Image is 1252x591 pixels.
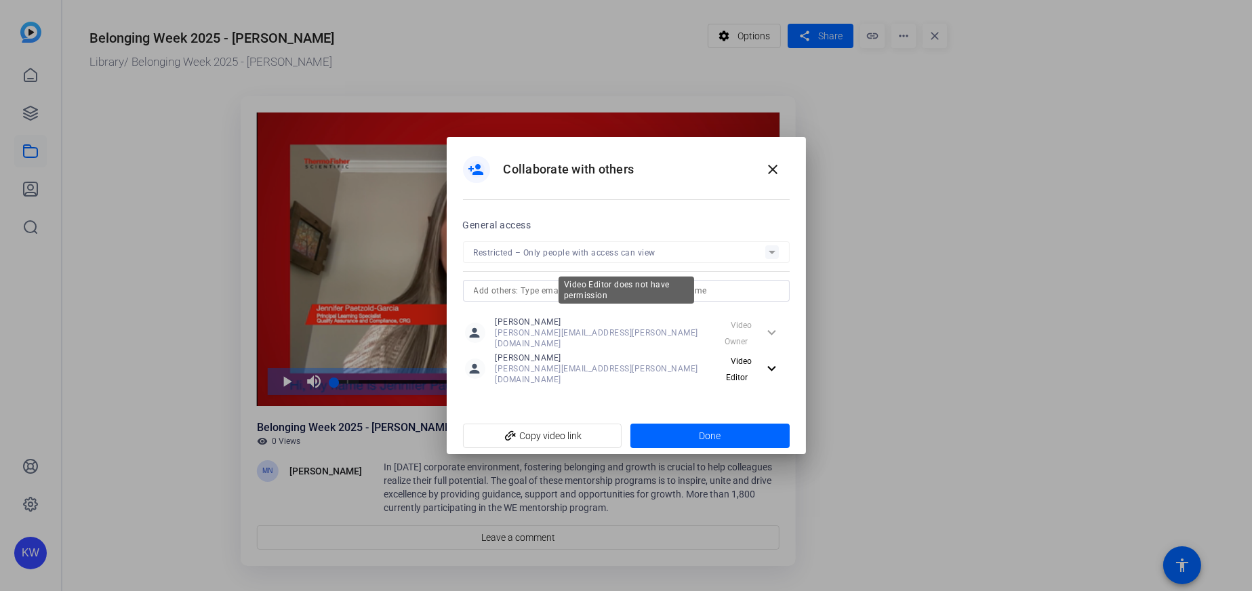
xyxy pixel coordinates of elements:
span: Copy video link [474,423,611,449]
span: [PERSON_NAME] [496,352,715,363]
span: [PERSON_NAME][EMAIL_ADDRESS][PERSON_NAME][DOMAIN_NAME] [496,363,715,385]
mat-icon: person [465,359,485,379]
button: Copy video link [463,424,622,448]
h2: General access [463,217,531,233]
mat-icon: add_link [500,425,523,448]
mat-icon: expand_more [763,361,777,378]
button: Video Editor [714,356,787,381]
span: Done [699,429,721,443]
button: Done [630,424,790,448]
span: [PERSON_NAME][EMAIL_ADDRESS][PERSON_NAME][DOMAIN_NAME] [496,327,714,349]
mat-icon: close [765,161,782,178]
input: Add others: Type email, team name or team members name [474,283,779,299]
h1: Collaborate with others [504,161,634,178]
mat-icon: person [465,323,485,343]
div: Video Editor does not have permission [559,277,694,304]
span: Video Editor [726,356,752,382]
span: [PERSON_NAME] [496,317,714,327]
mat-icon: person_add [468,161,485,178]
